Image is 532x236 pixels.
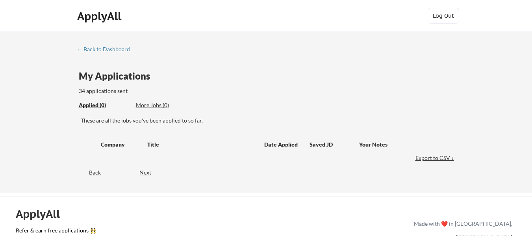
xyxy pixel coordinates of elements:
div: Your Notes [359,141,449,149]
a: Refer & earn free applications 👯‍♀️ [16,228,249,236]
a: ← Back to Dashboard [77,46,136,54]
div: Saved JD [310,137,359,151]
div: Applied (0) [79,101,130,109]
div: 34 applications sent [79,87,231,95]
div: These are job applications we think you'd be a good fit for, but couldn't apply you to automatica... [136,101,194,110]
div: These are all the jobs you've been applied to so far. [79,101,130,110]
div: Date Applied [264,141,299,149]
div: Back [77,169,101,177]
div: My Applications [79,71,157,81]
div: More Jobs (0) [136,101,194,109]
div: Export to CSV ↓ [415,154,456,162]
button: Log Out [428,8,459,24]
div: These are all the jobs you've been applied to so far. [81,117,456,125]
div: ← Back to Dashboard [77,46,136,52]
div: Title [147,141,257,149]
div: Next [139,169,160,177]
div: ApplyAll [77,9,124,23]
div: ApplyAll [16,207,69,221]
div: Company [101,141,140,149]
